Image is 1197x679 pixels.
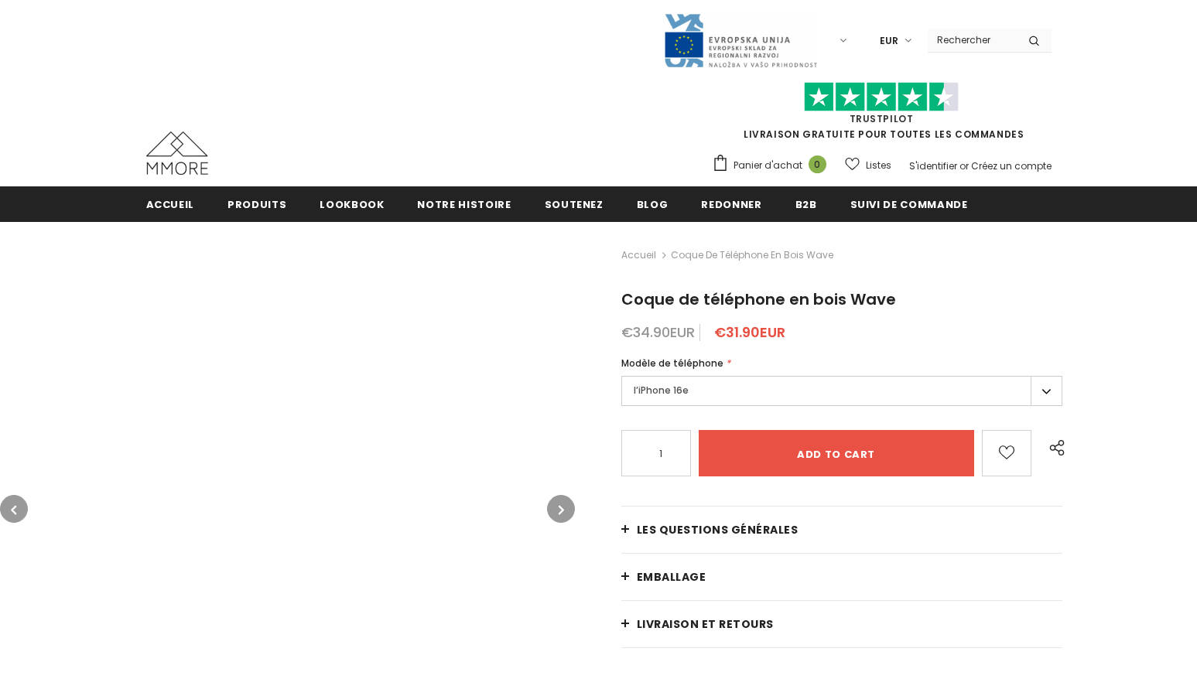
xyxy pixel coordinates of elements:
img: Faites confiance aux étoiles pilotes [804,82,959,112]
label: l’iPhone 16e [621,376,1063,406]
a: Livraison et retours [621,601,1063,647]
span: Suivi de commande [850,197,968,212]
input: Search Site [928,29,1017,51]
a: Javni Razpis [663,33,818,46]
a: Suivi de commande [850,186,968,221]
span: Modèle de téléphone [621,357,723,370]
img: Cas MMORE [146,131,208,175]
span: Les questions générales [637,522,799,537]
a: Créez un compte [971,159,1052,172]
span: or [959,159,969,172]
a: Redonner [701,186,761,221]
span: Lookbook [320,197,384,212]
a: soutenez [545,186,604,221]
span: EUR [880,33,898,49]
a: Les questions générales [621,507,1063,553]
span: €34.90EUR [621,322,695,342]
a: Blog [637,186,669,221]
span: Notre histoire [417,197,511,212]
span: Coque de téléphone en bois Wave [671,246,833,264]
span: Produits [227,197,286,212]
input: Add to cart [699,430,974,476]
span: Listes [866,158,891,173]
span: Livraison et retours [637,616,774,632]
a: Accueil [621,246,656,264]
span: €31.90EUR [714,322,785,342]
a: EMBALLAGE [621,554,1063,600]
span: EMBALLAGE [637,569,706,585]
span: Coque de téléphone en bois Wave [621,288,896,310]
img: Javni Razpis [663,12,818,69]
a: B2B [795,186,817,221]
a: Panier d'achat 0 [712,154,834,177]
span: Redonner [701,197,761,212]
span: LIVRAISON GRATUITE POUR TOUTES LES COMMANDES [712,89,1052,141]
span: Blog [637,197,669,212]
a: Notre histoire [417,186,511,221]
span: 0 [809,155,826,173]
span: B2B [795,197,817,212]
a: Produits [227,186,286,221]
span: Accueil [146,197,195,212]
a: Accueil [146,186,195,221]
a: S'identifier [909,159,957,172]
span: Panier d'achat [734,158,802,173]
a: Lookbook [320,186,384,221]
a: TrustPilot [850,112,914,125]
span: soutenez [545,197,604,212]
a: Listes [845,152,891,179]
